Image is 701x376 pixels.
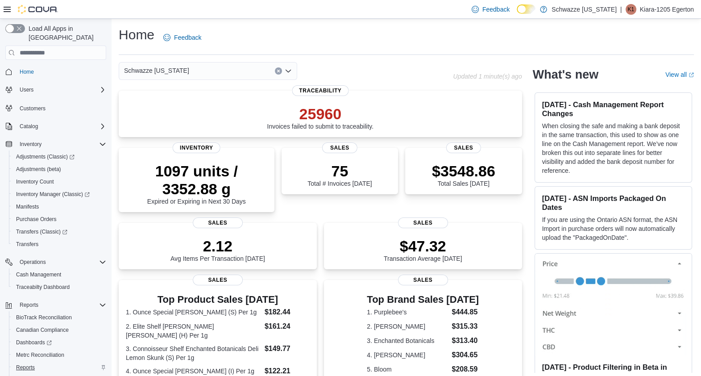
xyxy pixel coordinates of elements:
button: Reports [2,299,110,311]
button: Users [2,84,110,96]
dt: 2. Elite Shelf [PERSON_NAME] [PERSON_NAME] (H) Per 1g [126,322,261,340]
span: Sales [322,142,357,153]
span: Transfers [12,239,106,250]
span: Reports [12,362,106,373]
span: Home [16,66,106,77]
p: | [620,4,622,15]
dt: 3. Enchanted Botanicals [367,336,448,345]
span: Dashboards [12,337,106,348]
a: Canadian Compliance [12,325,72,335]
a: Dashboards [9,336,110,349]
span: Adjustments (Classic) [12,151,106,162]
span: Adjustments (beta) [12,164,106,175]
input: Dark Mode [517,4,535,14]
span: Inventory [20,141,41,148]
div: Invoices failed to submit to traceability. [267,105,373,130]
span: Traceability [292,85,348,96]
button: Cash Management [9,268,110,281]
p: Schwazze [US_STATE] [552,4,617,15]
p: 75 [307,162,372,180]
h3: Top Product Sales [DATE] [126,294,310,305]
span: Customers [16,102,106,113]
span: Canadian Compliance [12,325,106,335]
button: Purchase Orders [9,213,110,226]
h3: Top Brand Sales [DATE] [367,294,479,305]
span: Users [16,84,106,95]
a: Traceabilty Dashboard [12,282,73,292]
a: Metrc Reconciliation [12,350,68,360]
button: Canadian Compliance [9,324,110,336]
dd: $304.65 [452,350,479,360]
button: Adjustments (beta) [9,163,110,175]
button: Open list of options [285,67,292,75]
span: Inventory Manager (Classic) [16,191,90,198]
a: Reports [12,362,38,373]
a: Adjustments (Classic) [12,151,78,162]
span: Sales [398,217,448,228]
button: Reports [9,361,110,374]
span: Cash Management [16,271,61,278]
a: Feedback [160,29,205,46]
div: Total # Invoices [DATE] [307,162,372,187]
a: View allExternal link [665,71,694,78]
span: Inventory Manager (Classic) [12,189,106,200]
span: Purchase Orders [16,216,57,223]
p: Updated 1 minute(s) ago [453,73,522,80]
a: Transfers [12,239,42,250]
div: Transaction Average [DATE] [384,237,462,262]
span: Adjustments (Classic) [16,153,75,160]
button: Traceabilty Dashboard [9,281,110,293]
span: Inventory [16,139,106,150]
span: Inventory [173,142,220,153]
a: Cash Management [12,269,65,280]
dd: $315.33 [452,321,479,332]
span: Metrc Reconciliation [12,350,106,360]
button: Operations [2,256,110,268]
p: When closing the safe and making a bank deposit in the same transaction, this used to show as one... [542,121,684,175]
dd: $149.77 [265,343,310,354]
dt: 3. Connoisseur Shelf Enchanted Botanicals Deli Lemon Skunk (S) Per 1g [126,344,261,362]
p: 25960 [267,105,373,123]
span: Cash Management [12,269,106,280]
a: Transfers (Classic) [9,226,110,238]
p: Kiara-1205 Egerton [640,4,694,15]
div: Total Sales [DATE] [432,162,495,187]
a: BioTrack Reconciliation [12,312,75,323]
button: Users [16,84,37,95]
svg: External link [689,72,694,78]
span: Catalog [20,123,38,130]
p: If you are using the Ontario ASN format, the ASN Import in purchase orders will now automatically... [542,215,684,242]
a: Home [16,67,37,77]
button: Inventory [2,138,110,150]
span: Manifests [12,201,106,212]
h2: What's new [533,67,598,82]
button: Transfers [9,238,110,251]
span: Sales [398,275,448,285]
dt: 5. Bloom [367,365,448,374]
a: Inventory Manager (Classic) [9,188,110,201]
a: Inventory Manager (Classic) [12,189,93,200]
div: Expired or Expiring in Next 30 Days [126,162,267,205]
span: BioTrack Reconciliation [16,314,72,321]
button: Customers [2,101,110,114]
dt: 1. Purplebee's [367,308,448,317]
span: Sales [193,217,243,228]
button: Metrc Reconciliation [9,349,110,361]
a: Customers [16,103,49,114]
p: $3548.86 [432,162,495,180]
span: Traceabilty Dashboard [16,284,70,291]
button: BioTrack Reconciliation [9,311,110,324]
span: K1 [627,4,634,15]
span: Sales [446,142,481,153]
span: Sales [193,275,243,285]
dd: $208.59 [452,364,479,375]
span: Transfers [16,241,38,248]
button: Clear input [275,67,282,75]
span: Operations [20,259,46,266]
dt: 2. [PERSON_NAME] [367,322,448,331]
img: Cova [18,5,58,14]
dd: $313.40 [452,335,479,346]
span: Catalog [16,121,106,132]
button: Home [2,65,110,78]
